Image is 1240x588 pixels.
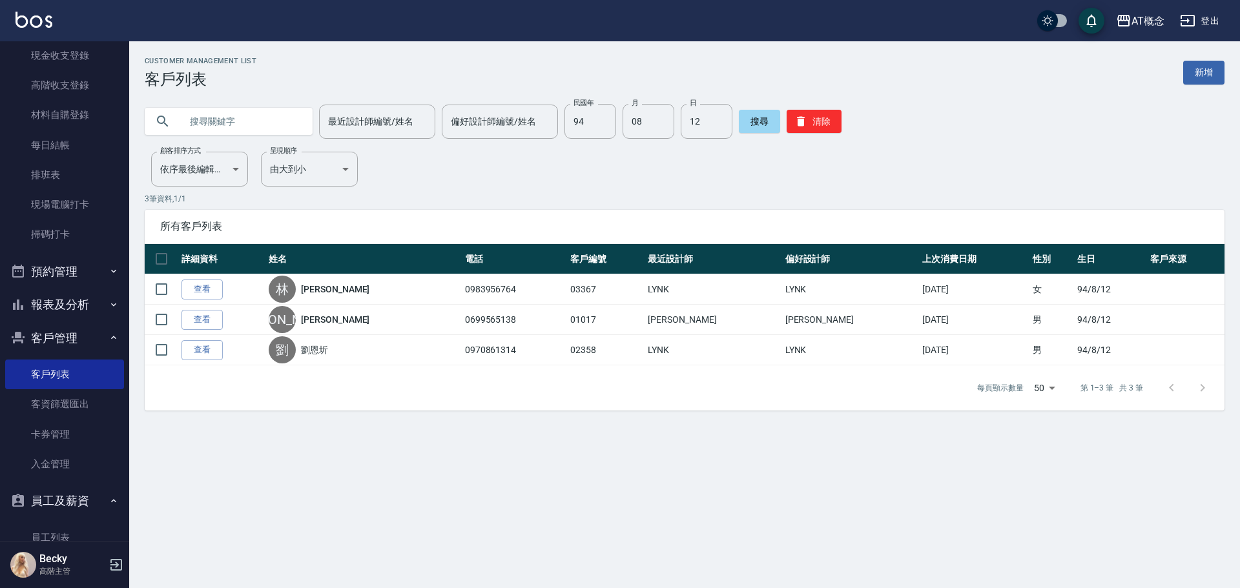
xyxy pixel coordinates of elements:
td: 03367 [567,274,645,305]
th: 性別 [1029,244,1074,274]
td: LYNK [645,335,781,365]
a: 新增 [1183,61,1224,85]
th: 上次消費日期 [919,244,1029,274]
a: 掃碼打卡 [5,219,124,249]
td: 94/8/12 [1074,305,1147,335]
button: save [1079,8,1104,34]
td: 男 [1029,305,1074,335]
a: 現場電腦打卡 [5,190,124,219]
p: 高階主管 [39,565,105,577]
h3: 客戶列表 [145,70,256,88]
p: 每頁顯示數量 [977,382,1024,394]
button: 員工及薪資 [5,484,124,518]
a: 查看 [181,340,223,360]
h5: Becky [39,553,105,565]
td: 0970861314 [462,335,567,365]
div: 50 [1029,370,1060,405]
td: [PERSON_NAME] [645,305,781,335]
th: 偏好設計師 [782,244,919,274]
th: 最近設計師 [645,244,781,274]
button: 搜尋 [739,110,780,133]
span: 所有客戶列表 [160,220,1209,233]
td: [DATE] [919,335,1029,365]
th: 姓名 [265,244,462,274]
button: 客戶管理 [5,321,124,355]
a: 客資篩選匯出 [5,389,124,419]
button: 清除 [787,110,842,133]
td: 02358 [567,335,645,365]
a: [PERSON_NAME] [301,313,369,326]
td: 男 [1029,335,1074,365]
p: 第 1–3 筆 共 3 筆 [1080,382,1143,394]
div: [PERSON_NAME] [269,306,296,333]
h2: Customer Management List [145,57,256,65]
div: 林 [269,276,296,303]
a: 每日結帳 [5,130,124,160]
td: 01017 [567,305,645,335]
a: [PERSON_NAME] [301,283,369,296]
td: [DATE] [919,274,1029,305]
td: 女 [1029,274,1074,305]
td: [DATE] [919,305,1029,335]
td: LYNK [782,274,919,305]
label: 民國年 [573,98,594,108]
th: 客戶來源 [1147,244,1224,274]
th: 生日 [1074,244,1147,274]
label: 日 [690,98,696,108]
a: 卡券管理 [5,420,124,449]
div: 依序最後編輯時間 [151,152,248,187]
label: 月 [632,98,638,108]
a: 排班表 [5,160,124,190]
label: 呈現順序 [270,146,297,156]
div: AT概念 [1131,13,1164,29]
a: 客戶列表 [5,360,124,389]
td: LYNK [645,274,781,305]
input: 搜尋關鍵字 [181,104,302,139]
td: 0983956764 [462,274,567,305]
a: 查看 [181,310,223,330]
a: 高階收支登錄 [5,70,124,100]
img: Person [10,552,36,578]
p: 3 筆資料, 1 / 1 [145,193,1224,205]
a: 劉恩圻 [301,343,328,356]
td: 0699565138 [462,305,567,335]
a: 材料自購登錄 [5,100,124,130]
div: 由大到小 [261,152,358,187]
label: 顧客排序方式 [160,146,201,156]
td: 94/8/12 [1074,335,1147,365]
a: 員工列表 [5,523,124,553]
th: 電話 [462,244,567,274]
div: 劉 [269,336,296,363]
button: 登出 [1175,9,1224,33]
th: 客戶編號 [567,244,645,274]
td: [PERSON_NAME] [782,305,919,335]
a: 現金收支登錄 [5,41,124,70]
a: 查看 [181,279,223,299]
button: AT概念 [1111,8,1170,34]
img: Logo [15,12,52,28]
td: 94/8/12 [1074,274,1147,305]
th: 詳細資料 [178,244,265,274]
button: 報表及分析 [5,288,124,321]
a: 入金管理 [5,449,124,479]
button: 預約管理 [5,255,124,289]
td: LYNK [782,335,919,365]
